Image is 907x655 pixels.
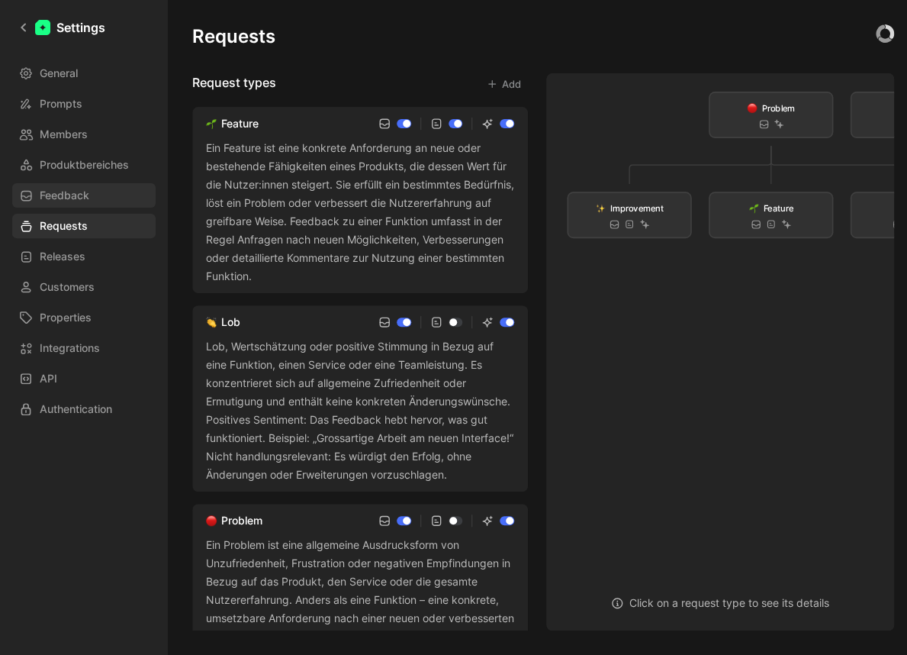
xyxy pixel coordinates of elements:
[40,278,95,296] span: Customers
[221,511,262,530] div: Problem
[206,139,514,286] div: Ein Feature ist eine konkrete Anforderung an neue oder bestehende Fähigkeiten eines Produkts, die...
[40,156,129,174] span: Produktbereiches
[40,125,88,144] span: Members
[40,339,100,357] span: Integrations
[203,115,262,133] a: 🌱Feature
[12,183,156,208] a: Feedback
[12,336,156,360] a: Integrations
[56,18,105,37] h1: Settings
[40,217,88,235] span: Requests
[40,308,92,327] span: Properties
[221,115,259,133] div: Feature
[763,201,793,215] span: Feature
[203,313,243,331] a: 👏Lob
[40,369,57,388] span: API
[192,73,276,95] h3: Request types
[12,305,156,330] a: Properties
[12,61,156,86] a: General
[12,214,156,238] a: Requests
[12,366,156,391] a: API
[610,201,664,215] span: Improvement
[40,400,112,418] span: Authentication
[480,73,528,95] button: Add
[40,247,85,266] span: Releases
[221,313,240,331] div: Lob
[568,193,690,237] a: ✨Improvement
[203,511,265,530] a: 🔴Problem
[761,101,794,115] span: Problem
[40,64,78,82] span: General
[12,397,156,421] a: Authentication
[206,118,217,129] img: 🌱
[709,193,831,237] a: 🌱Feature
[192,24,275,49] h1: Requests
[206,317,217,327] img: 👏
[12,122,156,147] a: Members
[747,103,757,113] img: 🔴
[12,244,156,269] a: Releases
[40,95,82,113] span: Prompts
[629,146,771,184] g: Edge from RG9jdHlwZV82ZmEyNTkxOS05MzU4LTRkNWMtOWFkNy1hYWYyYWM3YmY4MGY=-0-none to RG9jdHlwZV9lYmE5...
[40,186,89,205] span: Feedback
[206,515,217,526] img: 🔴
[206,337,514,484] div: Lob, Wertschätzung oder positive Stimmung in Bezug auf eine Funktion, einen Service oder eine Tea...
[12,12,111,43] a: Settings
[595,203,605,213] img: ✨
[12,92,156,116] a: Prompts
[709,93,831,137] a: 🔴Problem
[12,153,156,177] a: Produktbereiches
[611,594,829,612] div: Click on a request type to see its details
[748,203,758,213] img: 🌱
[12,275,156,299] a: Customers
